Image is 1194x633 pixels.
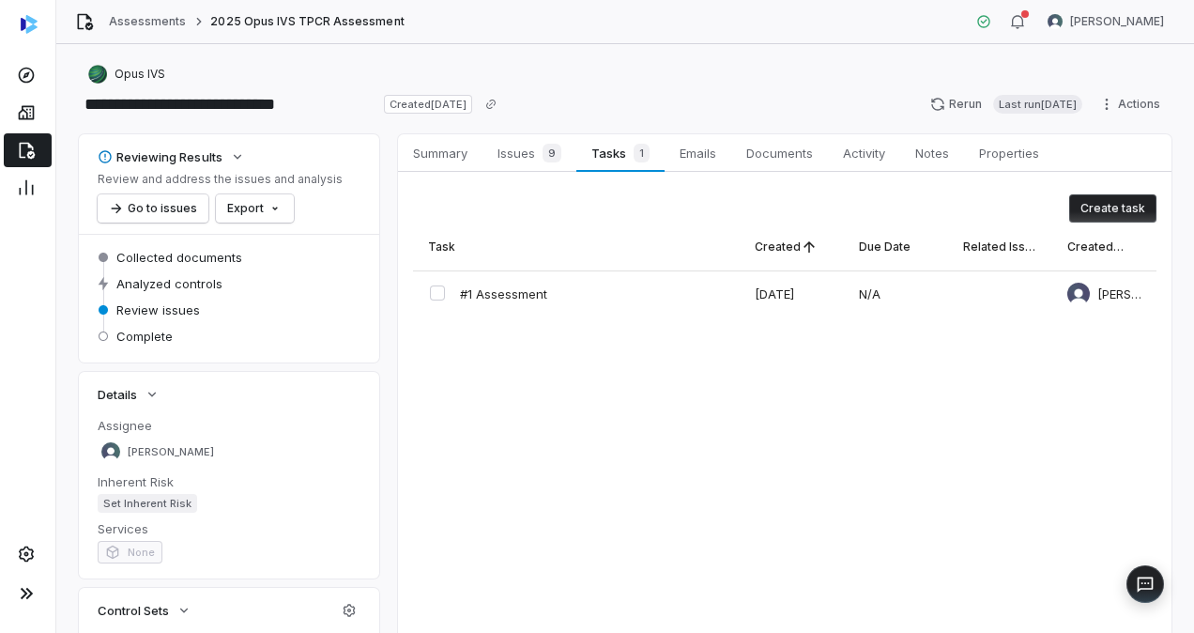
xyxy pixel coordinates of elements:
[1067,239,1125,254] div: Created by
[92,378,165,411] button: Details
[835,141,893,165] span: Activity
[116,249,242,266] span: Collected documents
[474,87,508,121] button: Copy link
[98,172,343,187] p: Review and address the issues and analysis
[216,194,294,223] button: Export
[101,442,120,461] img: REKHA KOTHANDARAMAN avatar
[210,14,404,29] span: 2025 Opus IVS TPCR Assessment
[672,141,724,165] span: Emails
[128,445,214,459] span: [PERSON_NAME]
[428,239,455,254] div: Task
[963,239,1037,254] div: Related Issue(s)
[98,520,360,537] dt: Services
[83,57,171,91] button: https://opusivs.com/Opus IVS
[116,301,200,318] span: Review issues
[98,473,360,490] dt: Inherent Risk
[859,239,911,254] div: Due Date
[384,95,472,114] span: Created [DATE]
[993,95,1082,114] span: Last run [DATE]
[92,594,197,627] button: Control Sets
[634,144,650,162] span: 1
[98,148,222,165] div: Reviewing Results
[98,494,197,513] span: Set Inherent Risk
[1094,90,1171,118] button: Actions
[98,194,208,223] button: Go to issues
[116,275,222,292] span: Analyzed controls
[755,286,795,301] span: [DATE]
[584,140,656,166] span: Tasks
[859,286,880,301] span: N/A
[115,67,165,82] span: Opus IVS
[490,140,569,166] span: Issues
[1070,14,1164,29] span: [PERSON_NAME]
[109,14,186,29] a: Assessments
[908,141,957,165] span: Notes
[98,417,360,434] dt: Assignee
[755,239,801,254] div: Created
[92,140,251,174] button: Reviewing Results
[98,602,169,619] span: Control Sets
[1069,194,1156,223] button: Create task
[1048,14,1063,29] img: REKHA KOTHANDARAMAN avatar
[543,144,561,162] span: 9
[1067,283,1090,305] img: Kourtney Shields avatar
[98,386,137,403] span: Details
[919,90,1094,118] button: RerunLast run[DATE]
[116,328,173,345] span: Complete
[1036,8,1175,36] button: REKHA KOTHANDARAMAN avatar[PERSON_NAME]
[739,141,820,165] span: Documents
[972,141,1047,165] span: Properties
[460,286,547,302] span: #1 Assessment
[21,15,38,34] img: Coverbase logo
[406,141,475,165] span: Summary
[1097,286,1141,301] span: [PERSON_NAME]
